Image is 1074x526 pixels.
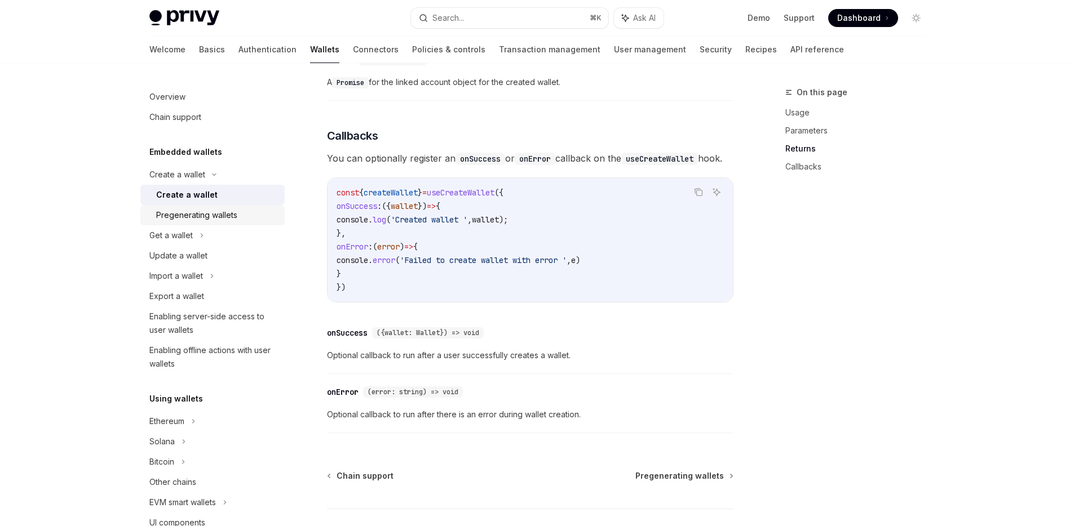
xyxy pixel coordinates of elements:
[614,36,686,63] a: User management
[785,158,934,176] a: Callbacks
[377,328,479,337] span: ({wallet: Wallet}) => void
[567,255,571,265] span: ,
[494,188,503,198] span: ({
[691,185,706,199] button: Copy the contents from the code block
[413,242,418,252] span: {
[400,242,404,252] span: )
[149,90,185,104] div: Overview
[353,36,399,63] a: Connectors
[149,10,219,26] img: light logo
[837,12,881,24] span: Dashboard
[332,77,369,88] code: Promise
[359,188,364,198] span: {
[199,36,225,63] a: Basics
[745,36,777,63] a: Recipes
[499,36,600,63] a: Transaction management
[140,205,285,225] a: Pregenerating wallets
[785,122,934,140] a: Parameters
[382,201,391,211] span: ({
[436,201,440,211] span: {
[828,9,898,27] a: Dashboard
[368,255,373,265] span: .
[785,140,934,158] a: Returns
[709,185,724,199] button: Ask AI
[635,470,724,482] span: Pregenerating wallets
[140,107,285,127] a: Chain support
[337,255,368,265] span: console
[472,215,499,225] span: wallet
[337,215,368,225] span: console
[391,201,418,211] span: wallet
[368,215,373,225] span: .
[327,408,733,421] span: Optional callback to run after there is an error during wallet creation.
[456,153,505,165] code: onSuccess
[156,188,218,202] div: Create a wallet
[337,201,377,211] span: onSuccess
[418,201,427,211] span: })
[140,472,285,492] a: Other chains
[149,229,193,242] div: Get a wallet
[140,286,285,306] a: Export a wallet
[395,255,400,265] span: (
[418,188,422,198] span: }
[337,188,359,198] span: const
[614,8,664,28] button: Ask AI
[368,387,458,396] span: (error: string) => void
[377,201,382,211] span: :
[386,215,391,225] span: (
[149,36,185,63] a: Welcome
[377,242,400,252] span: error
[427,188,494,198] span: useCreateWallet
[368,242,373,252] span: :
[337,269,341,279] span: }
[391,215,467,225] span: 'Created wallet '
[337,470,394,482] span: Chain support
[140,306,285,340] a: Enabling server-side access to user wallets
[400,255,567,265] span: 'Failed to create wallet with error '
[328,470,394,482] a: Chain support
[790,36,844,63] a: API reference
[156,208,237,222] div: Pregenerating wallets
[571,255,576,265] span: e
[140,87,285,107] a: Overview
[700,36,732,63] a: Security
[907,9,925,27] button: Toggle dark mode
[149,310,278,337] div: Enabling server-side access to user wallets
[149,249,207,262] div: Update a wallet
[149,269,203,283] div: Import a wallet
[621,153,698,165] code: useCreateWallet
[149,414,184,428] div: Ethereum
[149,496,216,509] div: EVM smart wallets
[785,104,934,122] a: Usage
[364,188,418,198] span: createWallet
[635,470,732,482] a: Pregenerating wallets
[310,36,339,63] a: Wallets
[149,344,278,371] div: Enabling offline actions with user wallets
[238,36,297,63] a: Authentication
[327,128,378,144] span: Callbacks
[797,86,847,99] span: On this page
[411,8,608,28] button: Search...⌘K
[327,327,368,338] div: onSuccess
[427,201,436,211] span: =>
[140,185,285,205] a: Create a wallet
[412,36,485,63] a: Policies & controls
[327,150,733,166] span: You can optionally register an or callback on the hook.
[515,153,555,165] code: onError
[149,289,204,303] div: Export a wallet
[327,386,359,398] div: onError
[327,349,733,362] span: Optional callback to run after a user successfully creates a wallet.
[337,282,346,292] span: })
[149,435,175,448] div: Solana
[748,12,770,24] a: Demo
[149,392,203,405] h5: Using wallets
[373,215,386,225] span: log
[432,11,464,25] div: Search...
[373,255,395,265] span: error
[373,242,377,252] span: (
[404,242,413,252] span: =>
[327,75,733,89] span: A for the linked account object for the created wallet.
[149,475,196,489] div: Other chains
[149,145,222,159] h5: Embedded wallets
[590,14,602,23] span: ⌘ K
